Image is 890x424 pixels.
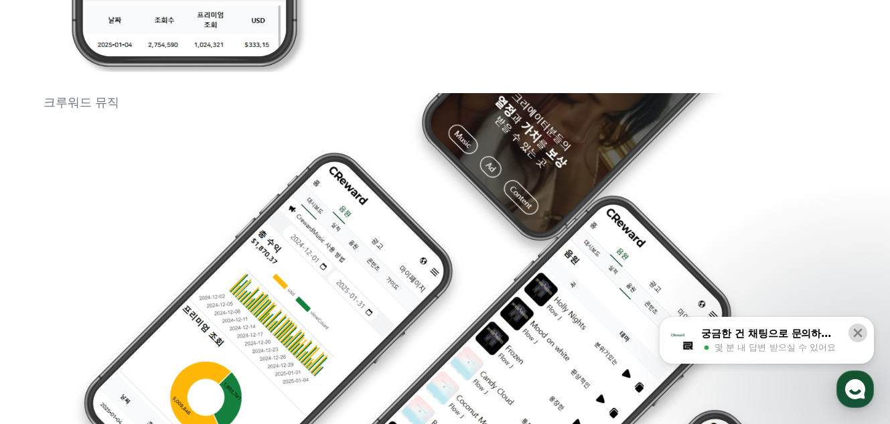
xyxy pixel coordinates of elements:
[207,333,223,344] span: 설정
[88,313,173,346] a: 대화
[42,333,50,344] span: 홈
[123,334,139,344] span: 대화
[4,313,88,346] a: 홈
[44,95,120,109] font: 크루워드 뮤직
[173,313,257,346] a: 설정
